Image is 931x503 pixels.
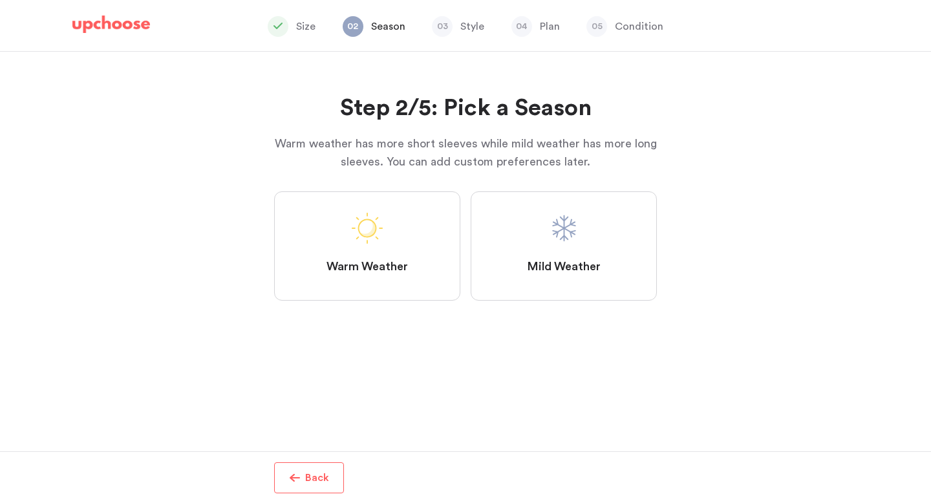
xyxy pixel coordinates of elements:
span: 05 [586,16,607,37]
p: Warm weather has more short sleeves while mild weather has more long sleeves. You can add custom ... [274,134,657,171]
p: Season [371,19,405,34]
span: 04 [511,16,532,37]
span: Warm Weather [326,259,408,275]
p: Style [460,19,484,34]
h2: Step 2/5: Pick a Season [274,93,657,124]
span: 02 [343,16,363,37]
span: Mild Weather [527,259,601,275]
button: Back [274,462,344,493]
p: Plan [540,19,560,34]
a: UpChoose [72,16,150,39]
img: UpChoose [72,16,150,34]
p: Size [296,19,316,34]
span: 03 [432,16,453,37]
p: Condition [615,19,663,34]
p: Back [305,470,329,486]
